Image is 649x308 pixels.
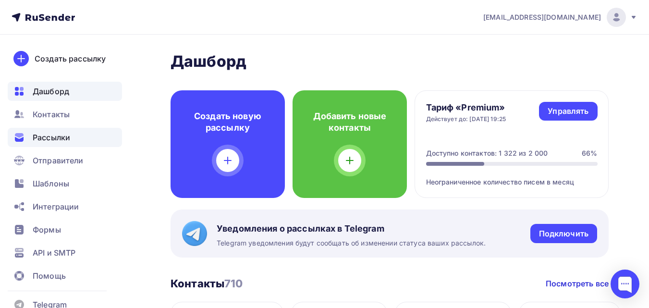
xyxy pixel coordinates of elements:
span: Формы [33,224,61,235]
a: [EMAIL_ADDRESS][DOMAIN_NAME] [483,8,637,27]
h4: Добавить новые контакты [308,111,392,134]
span: 710 [224,277,243,290]
h2: Дашборд [171,52,609,71]
span: Уведомления о рассылках в Telegram [217,223,486,234]
div: Доступно контактов: 1 322 из 2 000 [426,148,548,158]
a: Дашборд [8,82,122,101]
span: Контакты [33,109,70,120]
span: Помощь [33,270,66,282]
a: Отправители [8,151,122,170]
div: Создать рассылку [35,53,106,64]
h4: Создать новую рассылку [186,111,269,134]
span: Telegram уведомления будут сообщать об изменении статуса ваших рассылок. [217,238,486,248]
a: Формы [8,220,122,239]
span: Дашборд [33,86,69,97]
a: Посмотреть все [546,278,609,289]
div: Неограниченное количество писем в месяц [426,166,598,187]
span: Интеграции [33,201,79,212]
div: 66% [582,148,597,158]
a: Рассылки [8,128,122,147]
div: Действует до: [DATE] 19:25 [426,115,506,123]
div: Подключить [539,228,588,239]
span: API и SMTP [33,247,75,259]
h3: Контакты [171,277,243,290]
span: Рассылки [33,132,70,143]
a: Шаблоны [8,174,122,193]
span: Отправители [33,155,84,166]
div: Управлять [548,106,588,117]
a: Контакты [8,105,122,124]
h4: Тариф «Premium» [426,102,506,113]
span: Шаблоны [33,178,69,189]
span: [EMAIL_ADDRESS][DOMAIN_NAME] [483,12,601,22]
